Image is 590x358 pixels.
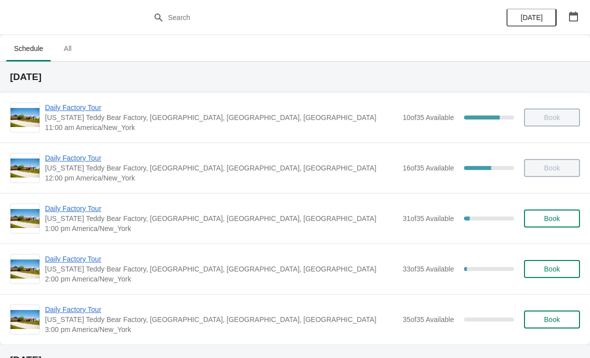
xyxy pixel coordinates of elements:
span: [DATE] [520,13,542,21]
span: Book [544,315,560,323]
h2: [DATE] [10,72,580,82]
span: 3:00 pm America/New_York [45,324,397,334]
span: Schedule [6,39,51,57]
span: [US_STATE] Teddy Bear Factory, [GEOGRAPHIC_DATA], [GEOGRAPHIC_DATA], [GEOGRAPHIC_DATA] [45,112,397,122]
button: Book [524,209,580,227]
span: Book [544,265,560,273]
span: [US_STATE] Teddy Bear Factory, [GEOGRAPHIC_DATA], [GEOGRAPHIC_DATA], [GEOGRAPHIC_DATA] [45,213,397,223]
img: Daily Factory Tour | Vermont Teddy Bear Factory, Shelburne Road, Shelburne, VT, USA | 2:00 pm Ame... [10,259,39,279]
span: [US_STATE] Teddy Bear Factory, [GEOGRAPHIC_DATA], [GEOGRAPHIC_DATA], [GEOGRAPHIC_DATA] [45,163,397,173]
span: [US_STATE] Teddy Bear Factory, [GEOGRAPHIC_DATA], [GEOGRAPHIC_DATA], [GEOGRAPHIC_DATA] [45,264,397,274]
span: 10 of 35 Available [402,113,454,121]
span: 33 of 35 Available [402,265,454,273]
img: Daily Factory Tour | Vermont Teddy Bear Factory, Shelburne Road, Shelburne, VT, USA | 3:00 pm Ame... [10,310,39,329]
span: 16 of 35 Available [402,164,454,172]
span: [US_STATE] Teddy Bear Factory, [GEOGRAPHIC_DATA], [GEOGRAPHIC_DATA], [GEOGRAPHIC_DATA] [45,314,397,324]
span: Daily Factory Tour [45,153,397,163]
span: Daily Factory Tour [45,102,397,112]
img: Daily Factory Tour | Vermont Teddy Bear Factory, Shelburne Road, Shelburne, VT, USA | 1:00 pm Ame... [10,209,39,228]
span: 2:00 pm America/New_York [45,274,397,284]
input: Search [167,8,442,26]
span: 1:00 pm America/New_York [45,223,397,233]
button: [DATE] [506,8,556,26]
span: Daily Factory Tour [45,203,397,213]
button: Book [524,260,580,278]
span: Daily Factory Tour [45,254,397,264]
span: 35 of 35 Available [402,315,454,323]
span: 12:00 pm America/New_York [45,173,397,183]
img: Daily Factory Tour | Vermont Teddy Bear Factory, Shelburne Road, Shelburne, VT, USA | 12:00 pm Am... [10,158,39,178]
span: 31 of 35 Available [402,214,454,222]
span: 11:00 am America/New_York [45,122,397,132]
span: All [55,39,80,57]
span: Book [544,214,560,222]
button: Book [524,310,580,328]
span: Daily Factory Tour [45,304,397,314]
img: Daily Factory Tour | Vermont Teddy Bear Factory, Shelburne Road, Shelburne, VT, USA | 11:00 am Am... [10,108,39,127]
